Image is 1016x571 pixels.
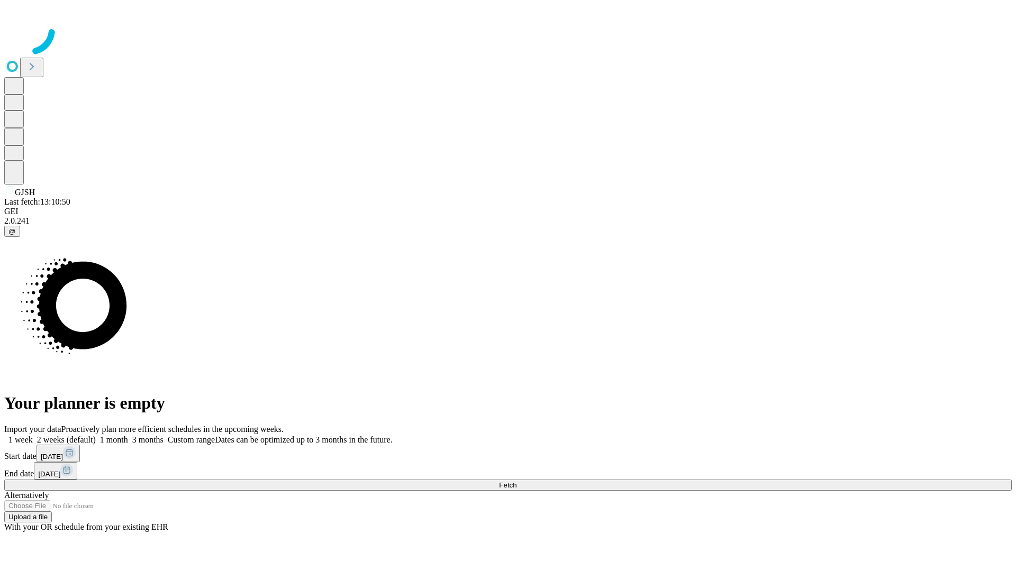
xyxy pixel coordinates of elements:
[41,453,63,461] span: [DATE]
[100,435,128,444] span: 1 month
[4,425,61,434] span: Import your data
[4,480,1012,491] button: Fetch
[37,445,80,462] button: [DATE]
[61,425,284,434] span: Proactively plan more efficient schedules in the upcoming weeks.
[4,462,1012,480] div: End date
[215,435,392,444] span: Dates can be optimized up to 3 months in the future.
[37,435,96,444] span: 2 weeks (default)
[4,226,20,237] button: @
[4,445,1012,462] div: Start date
[4,207,1012,216] div: GEI
[34,462,77,480] button: [DATE]
[4,216,1012,226] div: 2.0.241
[4,511,52,522] button: Upload a file
[132,435,164,444] span: 3 months
[15,188,35,197] span: GJSH
[4,522,168,531] span: With your OR schedule from your existing EHR
[8,435,33,444] span: 1 week
[4,197,70,206] span: Last fetch: 13:10:50
[168,435,215,444] span: Custom range
[8,227,16,235] span: @
[499,481,516,489] span: Fetch
[4,393,1012,413] h1: Your planner is empty
[38,470,60,478] span: [DATE]
[4,491,49,500] span: Alternatively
